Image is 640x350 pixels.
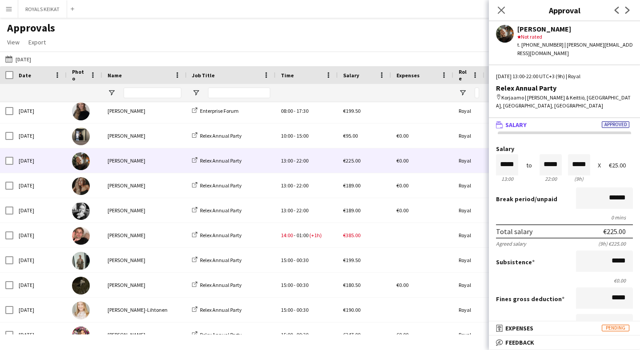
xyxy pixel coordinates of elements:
[108,89,116,97] button: Open Filter Menu
[192,157,242,164] a: Relex Annual Party
[396,157,408,164] span: €0.00
[294,132,296,139] span: -
[72,177,90,195] img: Janina Varis
[496,258,535,266] label: Subsistence
[192,107,239,114] a: Enterprise Forum
[453,298,484,322] div: Royal
[296,107,308,114] span: 17:30
[453,198,484,223] div: Royal
[200,282,242,288] span: Relex Annual Party
[296,282,308,288] span: 00:30
[496,84,633,92] div: Relex Annual Party
[496,94,633,110] div: Korjaamo | [PERSON_NAME] & Keittiö, [GEOGRAPHIC_DATA], [GEOGRAPHIC_DATA], [GEOGRAPHIC_DATA]
[343,331,360,338] span: €247.00
[72,202,90,220] img: Reetta Kinnarinen
[343,107,360,114] span: €199.50
[484,99,573,123] div: [PERSON_NAME]
[281,182,293,189] span: 13:00
[396,282,408,288] span: €0.00
[13,99,67,123] div: [DATE]
[343,207,360,214] span: €189.00
[72,103,90,120] img: Veronika Sokolova
[108,72,122,79] span: Name
[13,223,67,247] div: [DATE]
[343,72,359,79] span: Salary
[484,223,573,247] div: Korjaamo
[496,72,633,80] div: [DATE] 13:00-22:00 UTC+3 (9h) | Royal
[200,132,242,139] span: Relex Annual Party
[200,182,242,189] span: Relex Annual Party
[475,87,479,98] input: Role Filter Input
[343,257,360,263] span: €199.50
[200,306,242,313] span: Relex Annual Party
[484,273,573,297] div: Korjaamo
[102,99,187,123] div: [PERSON_NAME]
[343,282,360,288] span: €180.50
[28,38,46,46] span: Export
[13,198,67,223] div: [DATE]
[453,223,484,247] div: Royal
[294,182,296,189] span: -
[4,36,23,48] a: View
[496,295,564,303] label: Fines gross deduction
[294,257,296,263] span: -
[296,207,308,214] span: 22:00
[489,336,640,349] mat-expansion-panel-header: Feedback
[200,157,242,164] span: Relex Annual Party
[72,227,90,245] img: Felix Hellner
[281,331,293,338] span: 15:00
[453,148,484,173] div: Royal
[489,4,640,16] h3: Approval
[13,123,67,148] div: [DATE]
[568,175,590,182] div: 9h
[598,240,633,247] div: (9h) €225.00
[602,325,629,331] span: Pending
[294,107,296,114] span: -
[496,240,526,247] div: Agreed salary
[484,173,573,198] div: Korjaamo
[453,248,484,272] div: Royal
[540,175,562,182] div: 22:00
[459,89,467,97] button: Open Filter Menu
[459,68,468,82] span: Role
[294,282,296,288] span: -
[296,132,308,139] span: 15:00
[192,257,242,263] a: Relex Annual Party
[296,257,308,263] span: 00:30
[296,157,308,164] span: 22:00
[489,118,640,131] mat-expansion-panel-header: SalaryApproved
[598,162,601,169] div: X
[496,195,535,203] span: Break period
[505,121,527,129] span: Salary
[25,36,49,48] a: Export
[496,227,532,236] div: Total salary
[296,232,308,239] span: 01:00
[496,146,633,152] label: Salary
[484,322,573,347] div: Korjaamo
[4,54,33,64] button: [DATE]
[296,306,308,313] span: 00:30
[200,331,242,338] span: Relex Annual Party
[453,322,484,347] div: Royal
[192,306,242,313] a: Relex Annual Party
[496,195,557,203] label: /unpaid
[102,123,187,148] div: [PERSON_NAME]
[192,72,215,79] span: Job Title
[13,148,67,173] div: [DATE]
[489,322,640,335] mat-expansion-panel-header: ExpensesPending
[484,148,573,173] div: Korjaamo
[102,223,187,247] div: [PERSON_NAME]
[19,72,31,79] span: Date
[192,232,242,239] a: Relex Annual Party
[396,132,408,139] span: €0.00
[102,173,187,198] div: [PERSON_NAME]
[396,207,408,214] span: €0.00
[343,182,360,189] span: €189.00
[281,232,293,239] span: 14:00
[505,338,534,346] span: Feedback
[294,232,296,239] span: -
[343,232,360,239] span: €385.00
[281,132,293,139] span: 10:00
[496,214,633,221] div: 0 mins
[496,175,518,182] div: 13:00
